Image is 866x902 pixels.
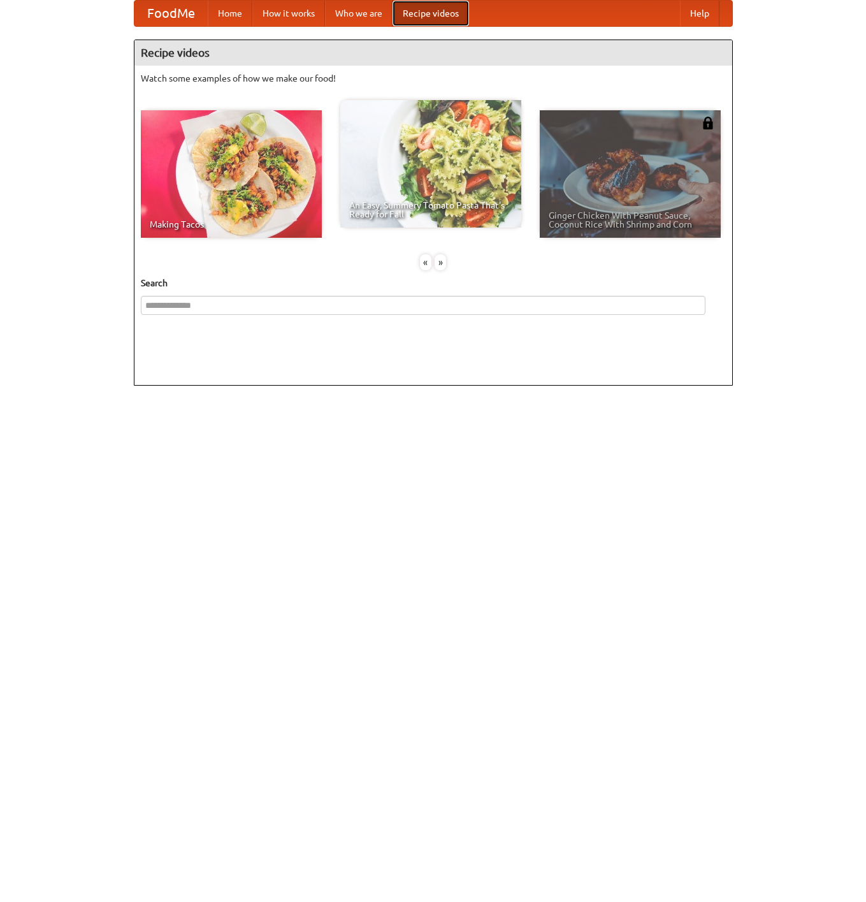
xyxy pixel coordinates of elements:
p: Watch some examples of how we make our food! [141,72,726,85]
span: Making Tacos [150,220,313,229]
a: An Easy, Summery Tomato Pasta That's Ready for Fall [340,100,521,228]
h5: Search [141,277,726,289]
img: 483408.png [702,117,714,129]
a: Making Tacos [141,110,322,238]
h4: Recipe videos [134,40,732,66]
div: » [435,254,446,270]
span: An Easy, Summery Tomato Pasta That's Ready for Fall [349,201,512,219]
a: Recipe videos [393,1,469,26]
a: Who we are [325,1,393,26]
a: FoodMe [134,1,208,26]
div: « [420,254,431,270]
a: How it works [252,1,325,26]
a: Home [208,1,252,26]
a: Help [680,1,719,26]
